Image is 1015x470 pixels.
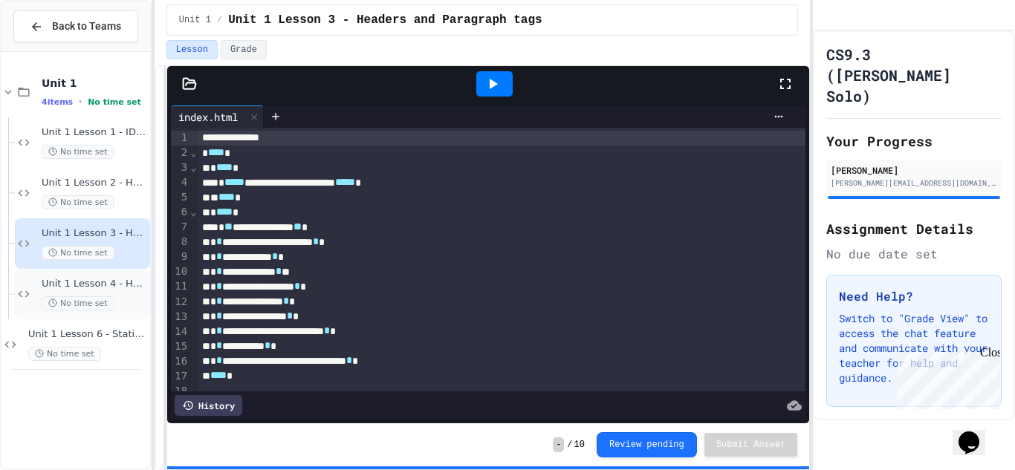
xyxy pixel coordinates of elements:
div: 15 [171,339,189,354]
div: index.html [171,109,245,125]
span: Submit Answer [716,439,786,451]
span: / [217,14,222,26]
div: 4 [171,175,189,190]
span: Unit 1 Lesson 6 - Stations Activity [28,328,147,341]
span: 10 [574,439,585,451]
div: 14 [171,324,189,339]
span: Fold line [189,146,197,158]
div: 10 [171,264,189,279]
button: Grade [221,40,267,59]
h2: Your Progress [826,131,1002,151]
iframe: chat widget [953,411,1000,455]
span: No time set [42,296,114,310]
h3: Need Help? [839,287,989,305]
span: No time set [42,145,114,159]
span: Back to Teams [52,19,121,34]
span: 4 items [42,97,73,107]
div: 11 [171,279,189,294]
div: [PERSON_NAME] [831,163,997,177]
iframe: chat widget [892,346,1000,409]
div: 12 [171,295,189,310]
div: 8 [171,235,189,249]
span: No time set [88,97,141,107]
span: Unit 1 [179,14,211,26]
span: - [553,437,564,452]
span: Fold line [189,206,197,218]
span: Unit 1 [42,76,147,90]
span: No time set [42,246,114,260]
div: 16 [171,354,189,369]
span: Unit 1 Lesson 1 - IDE Interaction [42,126,147,139]
div: No due date set [826,245,1002,263]
div: 5 [171,190,189,205]
div: 17 [171,369,189,384]
div: 18 [171,384,189,399]
p: Switch to "Grade View" to access the chat feature and communicate with your teacher for help and ... [839,311,989,385]
span: / [567,439,572,451]
div: Chat with us now!Close [6,6,103,94]
div: index.html [171,105,264,128]
span: Unit 1 Lesson 3 - Headers and Paragraph tags [42,227,147,240]
h2: Assignment Details [826,218,1002,239]
span: Unit 1 Lesson 3 - Headers and Paragraph tags [228,11,542,29]
div: 7 [171,220,189,235]
button: Back to Teams [13,10,138,42]
span: Fold line [189,161,197,173]
div: 13 [171,310,189,324]
div: 9 [171,249,189,264]
div: 6 [171,205,189,220]
div: 1 [171,131,189,146]
div: 3 [171,160,189,175]
h1: CS9.3 ([PERSON_NAME] Solo) [826,44,1002,106]
button: Review pending [597,432,697,457]
span: No time set [28,347,101,361]
span: No time set [42,195,114,209]
span: • [79,96,82,108]
div: History [175,395,242,416]
button: Submit Answer [704,433,798,457]
div: 2 [171,146,189,160]
span: Unit 1 Lesson 4 - Headlines Lab [42,278,147,290]
button: Lesson [166,40,218,59]
div: [PERSON_NAME][EMAIL_ADDRESS][DOMAIN_NAME] [831,177,997,189]
span: Unit 1 Lesson 2 - HTML Doc Setup [42,177,147,189]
